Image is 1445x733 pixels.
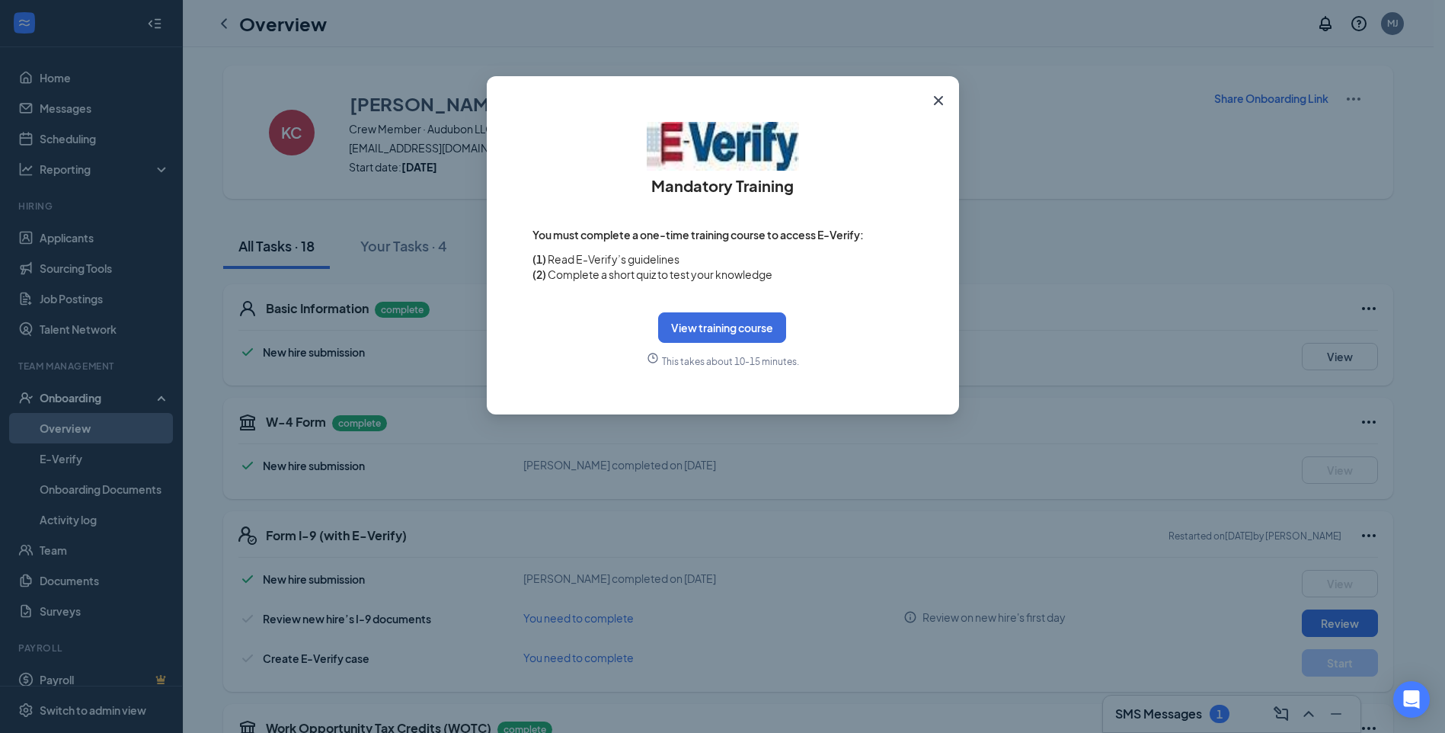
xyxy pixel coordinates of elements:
[532,251,546,267] span: (1)
[651,171,794,197] h4: Mandatory Training
[918,76,959,125] button: Close
[546,267,772,282] span: Complete a short quiz to test your knowledge
[532,267,546,282] span: (2)
[546,251,679,267] span: Read E-Verify’s guidelines
[1393,681,1430,718] div: Open Intercom Messenger
[658,312,786,343] button: View training course
[929,91,948,110] svg: Cross
[532,227,913,242] span: You must complete a one-time training course to access E-Verify:
[659,356,799,367] span: This takes about 10-15 minutes.
[647,352,659,364] svg: Clock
